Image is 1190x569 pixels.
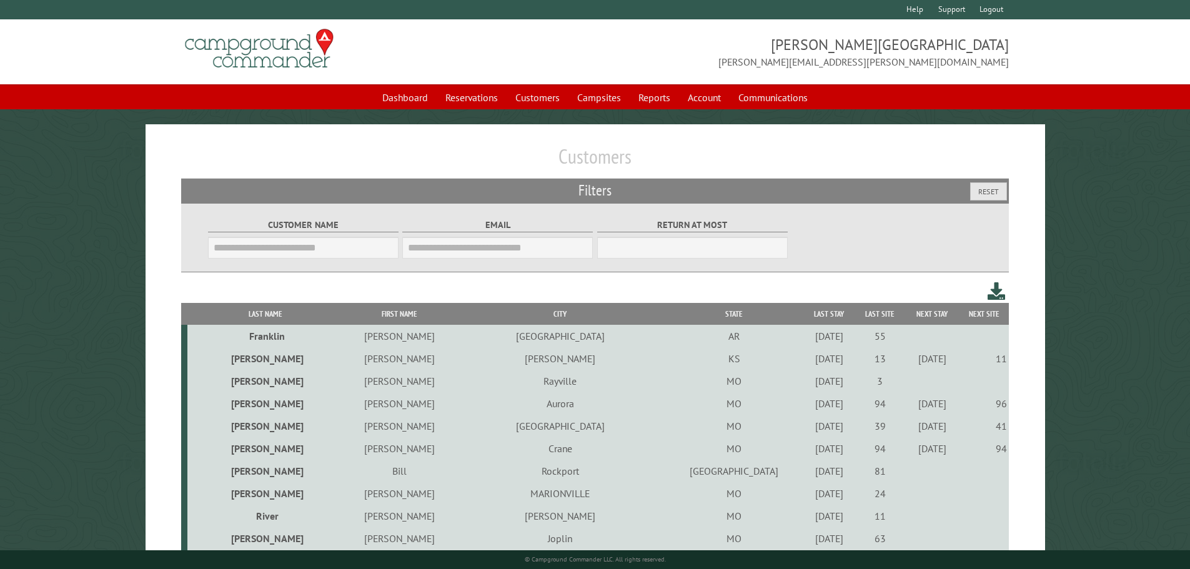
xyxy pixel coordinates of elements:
[187,482,345,505] td: [PERSON_NAME]
[455,415,666,437] td: [GEOGRAPHIC_DATA]
[803,303,855,325] th: Last Stay
[665,482,803,505] td: MO
[344,415,455,437] td: [PERSON_NAME]
[181,179,1009,202] h2: Filters
[805,487,853,500] div: [DATE]
[855,527,905,550] td: 63
[597,218,788,232] label: Return at most
[731,86,815,109] a: Communications
[344,347,455,370] td: [PERSON_NAME]
[665,347,803,370] td: KS
[402,218,593,232] label: Email
[665,325,803,347] td: AR
[570,86,628,109] a: Campsites
[665,415,803,437] td: MO
[455,527,666,550] td: Joplin
[187,347,345,370] td: [PERSON_NAME]
[805,510,853,522] div: [DATE]
[631,86,678,109] a: Reports
[908,442,957,455] div: [DATE]
[455,303,666,325] th: City
[455,437,666,460] td: Crane
[970,182,1007,200] button: Reset
[181,144,1009,179] h1: Customers
[344,392,455,415] td: [PERSON_NAME]
[908,352,957,365] div: [DATE]
[665,370,803,392] td: MO
[665,460,803,482] td: [GEOGRAPHIC_DATA]
[455,325,666,347] td: [GEOGRAPHIC_DATA]
[455,482,666,505] td: MARIONVILLE
[680,86,728,109] a: Account
[208,218,399,232] label: Customer Name
[908,420,957,432] div: [DATE]
[187,392,345,415] td: [PERSON_NAME]
[595,34,1009,69] span: [PERSON_NAME][GEOGRAPHIC_DATA] [PERSON_NAME][EMAIL_ADDRESS][PERSON_NAME][DOMAIN_NAME]
[959,437,1009,460] td: 94
[665,505,803,527] td: MO
[665,303,803,325] th: State
[344,325,455,347] td: [PERSON_NAME]
[187,370,345,392] td: [PERSON_NAME]
[455,505,666,527] td: [PERSON_NAME]
[455,370,666,392] td: Rayville
[906,303,959,325] th: Next Stay
[344,303,455,325] th: First Name
[805,420,853,432] div: [DATE]
[375,86,435,109] a: Dashboard
[508,86,567,109] a: Customers
[908,397,957,410] div: [DATE]
[344,505,455,527] td: [PERSON_NAME]
[805,465,853,477] div: [DATE]
[805,442,853,455] div: [DATE]
[187,303,345,325] th: Last Name
[455,347,666,370] td: [PERSON_NAME]
[805,330,853,342] div: [DATE]
[344,370,455,392] td: [PERSON_NAME]
[455,392,666,415] td: Aurora
[855,347,905,370] td: 13
[438,86,505,109] a: Reservations
[525,555,666,563] small: © Campground Commander LLC. All rights reserved.
[665,392,803,415] td: MO
[187,460,345,482] td: [PERSON_NAME]
[344,460,455,482] td: Bill
[855,437,905,460] td: 94
[665,527,803,550] td: MO
[187,415,345,437] td: [PERSON_NAME]
[805,375,853,387] div: [DATE]
[988,280,1006,303] a: Download this customer list (.csv)
[344,482,455,505] td: [PERSON_NAME]
[855,415,905,437] td: 39
[959,415,1009,437] td: 41
[187,325,345,347] td: Franklin
[959,303,1009,325] th: Next Site
[855,482,905,505] td: 24
[855,325,905,347] td: 55
[959,347,1009,370] td: 11
[959,392,1009,415] td: 96
[455,460,666,482] td: Rockport
[855,392,905,415] td: 94
[855,370,905,392] td: 3
[855,303,905,325] th: Last Site
[187,527,345,550] td: [PERSON_NAME]
[805,352,853,365] div: [DATE]
[187,437,345,460] td: [PERSON_NAME]
[855,460,905,482] td: 81
[665,437,803,460] td: MO
[344,527,455,550] td: [PERSON_NAME]
[181,24,337,73] img: Campground Commander
[855,505,905,527] td: 11
[187,505,345,527] td: River
[805,397,853,410] div: [DATE]
[805,532,853,545] div: [DATE]
[344,437,455,460] td: [PERSON_NAME]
